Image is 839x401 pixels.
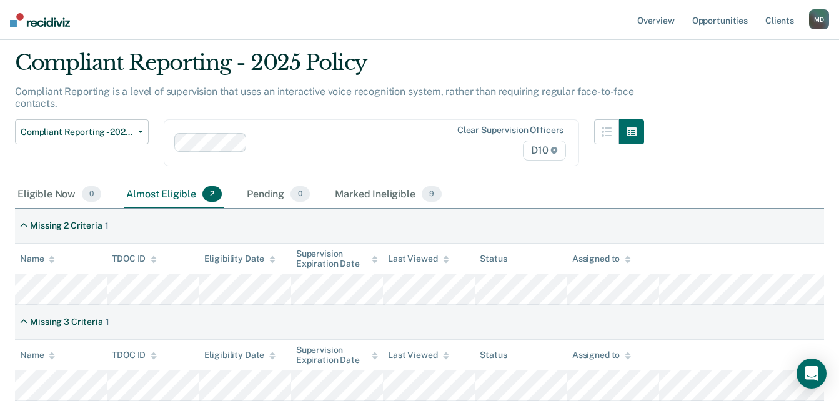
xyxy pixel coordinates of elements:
[204,254,276,264] div: Eligibility Date
[572,254,631,264] div: Assigned to
[20,350,55,360] div: Name
[15,50,644,86] div: Compliant Reporting - 2025 Policy
[809,9,829,29] button: MD
[112,350,157,360] div: TDOC ID
[290,186,310,202] span: 0
[809,9,829,29] div: M D
[15,86,634,109] p: Compliant Reporting is a level of supervision that uses an interactive voice recognition system, ...
[572,350,631,360] div: Assigned to
[422,186,442,202] span: 9
[202,186,222,202] span: 2
[480,254,507,264] div: Status
[30,317,102,327] div: Missing 3 Criteria
[480,350,507,360] div: Status
[244,181,312,209] div: Pending0
[10,13,70,27] img: Recidiviz
[797,359,827,389] div: Open Intercom Messenger
[296,249,378,270] div: Supervision Expiration Date
[204,350,276,360] div: Eligibility Date
[106,317,109,327] div: 1
[332,181,444,209] div: Marked Ineligible9
[15,312,114,332] div: Missing 3 Criteria1
[15,119,149,144] button: Compliant Reporting - 2025 Policy
[457,125,563,136] div: Clear supervision officers
[21,127,133,137] span: Compliant Reporting - 2025 Policy
[112,254,157,264] div: TDOC ID
[388,350,449,360] div: Last Viewed
[388,254,449,264] div: Last Viewed
[15,215,114,236] div: Missing 2 Criteria1
[105,220,109,231] div: 1
[15,181,104,209] div: Eligible Now0
[124,181,224,209] div: Almost Eligible2
[20,254,55,264] div: Name
[30,220,102,231] div: Missing 2 Criteria
[82,186,101,202] span: 0
[523,141,566,161] span: D10
[296,345,378,366] div: Supervision Expiration Date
